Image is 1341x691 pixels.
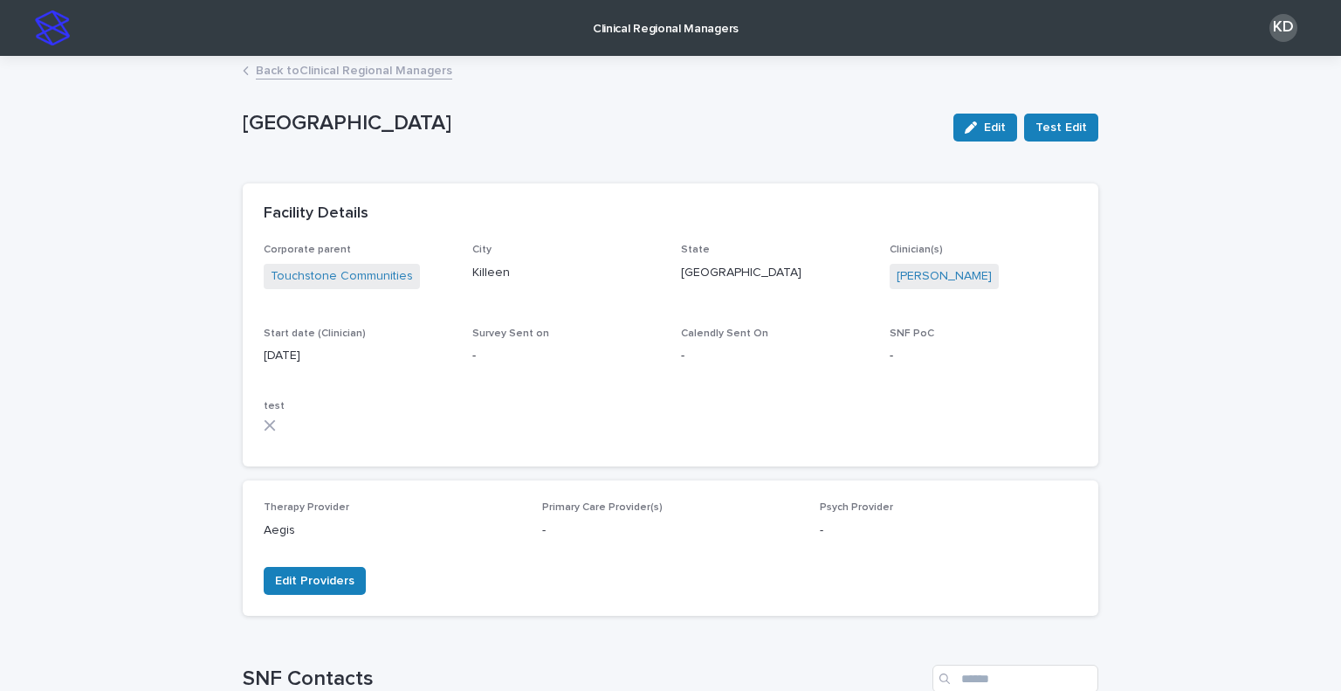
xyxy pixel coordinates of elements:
[820,522,1077,540] p: -
[820,502,893,513] span: Psych Provider
[984,121,1006,134] span: Edit
[542,502,663,513] span: Primary Care Provider(s)
[890,328,934,339] span: SNF PoC
[681,347,869,365] p: -
[542,522,800,540] p: -
[953,114,1017,142] button: Edit
[1024,114,1098,142] button: Test Edit
[890,245,943,255] span: Clinician(s)
[243,111,939,136] p: [GEOGRAPHIC_DATA]
[264,245,351,255] span: Corporate parent
[472,264,660,282] p: Killeen
[1035,119,1087,136] span: Test Edit
[264,522,521,540] p: Aegis
[264,347,451,365] p: [DATE]
[890,347,1077,365] p: -
[264,567,366,595] button: Edit Providers
[256,59,452,79] a: Back toClinical Regional Managers
[275,572,354,590] span: Edit Providers
[264,204,368,224] h2: Facility Details
[264,328,366,339] span: Start date (Clinician)
[897,267,992,286] a: [PERSON_NAME]
[271,267,413,286] a: Touchstone Communities
[681,328,768,339] span: Calendly Sent On
[1269,14,1297,42] div: KD
[264,502,349,513] span: Therapy Provider
[472,245,492,255] span: City
[681,264,869,282] p: [GEOGRAPHIC_DATA]
[35,10,70,45] img: stacker-logo-s-only.png
[472,328,549,339] span: Survey Sent on
[681,245,710,255] span: State
[472,347,660,365] p: -
[264,401,285,411] span: test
